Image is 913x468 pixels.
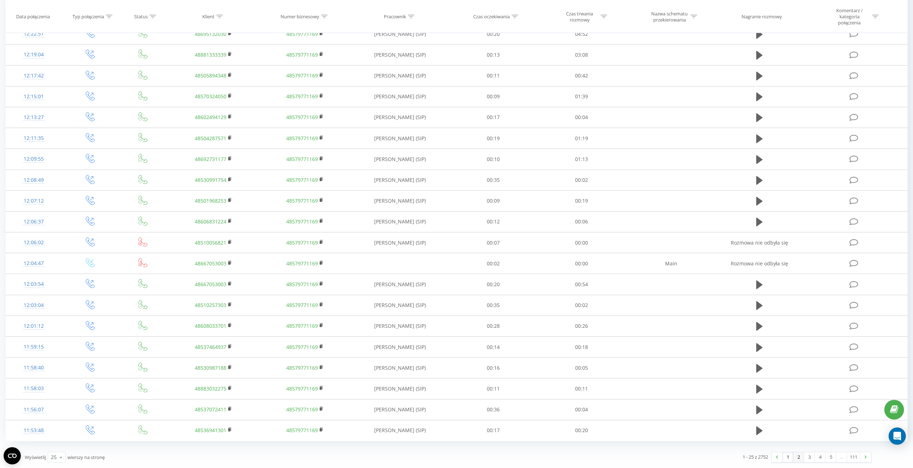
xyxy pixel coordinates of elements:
div: 12:03:04 [13,298,55,312]
a: 48881333339 [195,51,226,58]
div: 12:07:12 [13,194,55,208]
a: 48579771169 [286,93,318,100]
td: 00:20 [537,420,625,441]
a: 48883032275 [195,385,226,392]
a: 48510056821 [195,239,226,246]
a: 5 [825,452,836,462]
a: 4 [815,452,825,462]
a: 48579771169 [286,260,318,267]
td: 00:19 [450,128,537,149]
td: 00:00 [537,232,625,253]
a: 48579771169 [286,135,318,142]
td: 00:05 [537,358,625,378]
span: Wyświetlij [25,454,46,460]
td: [PERSON_NAME] (SIP) [351,378,450,399]
a: 48537072411 [195,406,226,413]
a: 48579771169 [286,114,318,120]
td: 00:02 [537,295,625,316]
td: [PERSON_NAME] (SIP) [351,44,450,65]
td: Main [625,253,717,274]
div: 12:04:47 [13,256,55,270]
button: Open CMP widget [4,447,21,464]
div: Typ połączenia [72,14,104,20]
div: Open Intercom Messenger [889,427,906,445]
td: 00:06 [537,211,625,232]
span: Rozmowa nie odbyła się [731,260,788,267]
td: 03:08 [537,44,625,65]
a: 48667053003 [195,260,226,267]
a: 48530991754 [195,176,226,183]
td: [PERSON_NAME] (SIP) [351,170,450,190]
div: 12:06:37 [13,215,55,229]
td: [PERSON_NAME] (SIP) [351,399,450,420]
div: 12:19:04 [13,48,55,62]
div: 11:56:07 [13,403,55,417]
td: 00:00 [537,253,625,274]
a: 48602494129 [195,114,226,120]
a: 48579771169 [286,385,318,392]
td: 00:20 [450,24,537,44]
td: [PERSON_NAME] (SIP) [351,274,450,295]
div: 11:58:40 [13,361,55,375]
td: [PERSON_NAME] (SIP) [351,190,450,211]
td: 00:11 [450,65,537,86]
td: 00:17 [450,420,537,441]
a: 48579771169 [286,30,318,37]
td: 00:20 [450,274,537,295]
td: 00:42 [537,65,625,86]
td: 00:18 [537,337,625,358]
a: 48579771169 [286,406,318,413]
div: 11:59:15 [13,340,55,354]
td: 01:13 [537,149,625,170]
div: 12:08:49 [13,173,55,187]
div: 12:15:01 [13,90,55,104]
td: 00:14 [450,337,537,358]
a: 48579771169 [286,197,318,204]
td: 00:02 [537,170,625,190]
td: 00:16 [450,358,537,378]
div: Czas trwania rozmowy [560,10,599,23]
a: 48579771169 [286,344,318,350]
a: 3 [804,452,815,462]
td: 00:11 [537,378,625,399]
td: 04:52 [537,24,625,44]
div: Klient [202,14,215,20]
div: 12:11:35 [13,131,55,145]
a: 48608033701 [195,322,226,329]
a: 48510257303 [195,302,226,308]
td: 00:19 [537,190,625,211]
div: Czas oczekiwania [473,14,510,20]
div: Data połączenia [16,14,50,20]
td: 00:10 [450,149,537,170]
td: 01:39 [537,86,625,107]
a: 111 [847,452,860,462]
div: Nazwa schematu przekierowania [650,10,689,23]
td: [PERSON_NAME] (SIP) [351,107,450,128]
td: 00:09 [450,86,537,107]
a: 48579771169 [286,427,318,434]
td: 00:12 [450,211,537,232]
td: 00:17 [450,107,537,128]
a: 48579771169 [286,72,318,79]
a: 48579771169 [286,176,318,183]
div: 12:01:12 [13,319,55,333]
div: 11:58:03 [13,382,55,396]
a: 48530987188 [195,364,226,371]
div: 1 - 25 z 2752 [743,453,768,460]
a: 48692731177 [195,156,226,162]
div: … [836,452,847,462]
div: Nagranie rozmowy [742,14,782,20]
a: 48570324050 [195,93,226,100]
a: 48579771169 [286,364,318,371]
td: [PERSON_NAME] (SIP) [351,149,450,170]
td: [PERSON_NAME] (SIP) [351,128,450,149]
div: 12:13:27 [13,110,55,124]
div: 12:22:51 [13,27,55,41]
div: Status [134,14,148,20]
td: 00:07 [450,232,537,253]
div: 12:09:55 [13,152,55,166]
a: 2 [793,452,804,462]
td: 00:09 [450,190,537,211]
div: 12:17:42 [13,69,55,83]
td: [PERSON_NAME] (SIP) [351,316,450,336]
